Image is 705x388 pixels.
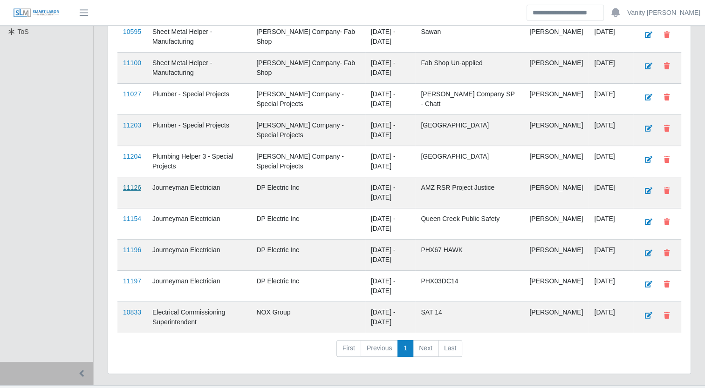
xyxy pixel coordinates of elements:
[589,84,633,115] td: [DATE]
[117,340,681,364] nav: pagination
[365,115,415,146] td: [DATE] - [DATE]
[397,340,413,357] a: 1
[524,115,589,146] td: [PERSON_NAME]
[589,115,633,146] td: [DATE]
[527,5,604,21] input: Search
[123,28,141,35] a: 10595
[251,115,365,146] td: [PERSON_NAME] Company - Special Projects
[147,302,251,333] td: Electrical Commissioning Superintendent
[251,271,365,302] td: DP Electric Inc
[123,59,141,67] a: 11100
[123,184,141,191] a: 11126
[147,21,251,53] td: Sheet Metal Helper - Manufacturing
[147,84,251,115] td: Plumber - Special Projects
[365,177,415,208] td: [DATE] - [DATE]
[147,240,251,271] td: Journeyman Electrician
[251,240,365,271] td: DP Electric Inc
[589,302,633,333] td: [DATE]
[365,21,415,53] td: [DATE] - [DATE]
[123,277,141,285] a: 11197
[524,21,589,53] td: [PERSON_NAME]
[524,302,589,333] td: [PERSON_NAME]
[147,115,251,146] td: Plumber - Special Projects
[251,53,365,84] td: [PERSON_NAME] Company- Fab Shop
[123,308,141,316] a: 10833
[415,53,524,84] td: Fab Shop Un-applied
[365,240,415,271] td: [DATE] - [DATE]
[251,84,365,115] td: [PERSON_NAME] Company - Special Projects
[365,53,415,84] td: [DATE] - [DATE]
[251,208,365,240] td: DP Electric Inc
[415,208,524,240] td: Queen Creek Public Safety
[365,208,415,240] td: [DATE] - [DATE]
[147,53,251,84] td: Sheet Metal Helper - Manufacturing
[627,8,700,18] a: Vanity [PERSON_NAME]
[251,302,365,333] td: NOX Group
[365,84,415,115] td: [DATE] - [DATE]
[415,240,524,271] td: PHX67 HAWK
[589,146,633,177] td: [DATE]
[365,302,415,333] td: [DATE] - [DATE]
[415,115,524,146] td: [GEOGRAPHIC_DATA]
[147,177,251,208] td: Journeyman Electrician
[147,271,251,302] td: Journeyman Electrician
[13,8,60,18] img: SLM Logo
[589,21,633,53] td: [DATE]
[524,146,589,177] td: [PERSON_NAME]
[123,121,141,129] a: 11203
[524,271,589,302] td: [PERSON_NAME]
[589,177,633,208] td: [DATE]
[123,153,141,160] a: 11204
[251,177,365,208] td: DP Electric Inc
[524,84,589,115] td: [PERSON_NAME]
[524,208,589,240] td: [PERSON_NAME]
[589,271,633,302] td: [DATE]
[415,271,524,302] td: PHX03DC14
[147,208,251,240] td: Journeyman Electrician
[251,21,365,53] td: [PERSON_NAME] Company- Fab Shop
[365,271,415,302] td: [DATE] - [DATE]
[123,215,141,222] a: 11154
[524,177,589,208] td: [PERSON_NAME]
[18,28,29,35] span: ToS
[365,146,415,177] td: [DATE] - [DATE]
[524,53,589,84] td: [PERSON_NAME]
[415,84,524,115] td: [PERSON_NAME] Company SP - Chatt
[589,208,633,240] td: [DATE]
[415,146,524,177] td: [GEOGRAPHIC_DATA]
[415,21,524,53] td: Sawan
[589,240,633,271] td: [DATE]
[123,90,141,98] a: 11027
[147,146,251,177] td: Plumbing Helper 3 - Special Projects
[415,177,524,208] td: AMZ RSR Project Justice
[123,246,141,254] a: 11196
[524,240,589,271] td: [PERSON_NAME]
[251,146,365,177] td: [PERSON_NAME] Company - Special Projects
[589,53,633,84] td: [DATE]
[415,302,524,333] td: SAT 14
